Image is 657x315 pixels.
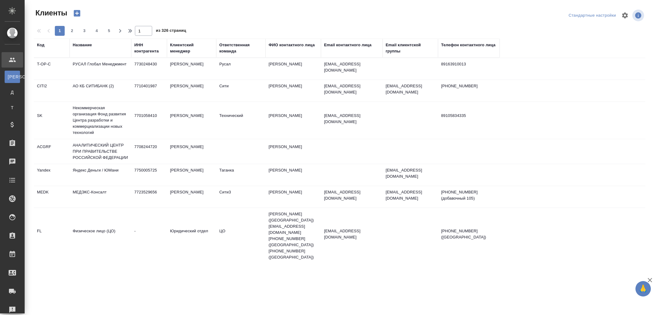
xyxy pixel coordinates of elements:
td: [PERSON_NAME] [266,164,321,186]
div: ФИО контактного лица [269,42,315,48]
td: Некоммерческая организация Фонд развития Центра разработки и коммерциализации новых технологий [70,102,131,139]
span: Посмотреть информацию [632,10,645,21]
button: 4 [92,26,102,36]
td: ACGRF [34,141,70,162]
td: [EMAIL_ADDRESS][DOMAIN_NAME] [383,186,438,208]
td: Физическое лицо (ЦО) [70,225,131,247]
button: 5 [104,26,114,36]
p: [EMAIL_ADDRESS][DOMAIN_NAME] [324,83,379,95]
td: CITI2 [34,80,70,102]
a: Т [5,102,20,114]
button: 2 [67,26,77,36]
td: FL [34,225,70,247]
span: Настроить таблицу [618,8,632,23]
td: 7701058410 [131,110,167,131]
td: Русал [216,58,266,80]
button: Создать [70,8,84,19]
td: 7710401987 [131,80,167,102]
span: Клиенты [34,8,67,18]
td: [PERSON_NAME] ([GEOGRAPHIC_DATA]) [EMAIL_ADDRESS][DOMAIN_NAME] [PHONE_NUMBER] ([GEOGRAPHIC_DATA])... [266,208,321,263]
td: Yandex [34,164,70,186]
p: [PHONE_NUMBER] ([GEOGRAPHIC_DATA]) [441,228,497,240]
span: Д [8,89,17,95]
td: [PERSON_NAME] [167,80,216,102]
td: [PERSON_NAME] [167,110,216,131]
div: Клиентский менеджер [170,42,213,54]
td: АО КБ СИТИБАНК (2) [70,80,131,102]
td: SK [34,110,70,131]
td: 7723529656 [131,186,167,208]
td: Сити3 [216,186,266,208]
span: из 326 страниц [156,27,186,36]
p: [PHONE_NUMBER] (добавочный 105) [441,189,497,201]
td: АНАЛИТИЧЕСКИЙ ЦЕНТР ПРИ ПРАВИТЕЛЬСТВЕ РОССИЙСКОЙ ФЕДЕРАЦИИ [70,139,131,164]
div: Email клиентской группы [386,42,435,54]
td: МЕДЭКС-Консалт [70,186,131,208]
p: 89163910013 [441,61,497,67]
button: 🙏 [635,281,651,296]
div: ИНН контрагента [134,42,164,54]
td: [PERSON_NAME] [167,186,216,208]
td: РУСАЛ Глобал Менеджмент [70,58,131,80]
p: [PHONE_NUMBER] [441,83,497,89]
p: 89105834335 [441,113,497,119]
div: Email контактного лица [324,42,371,48]
td: [PERSON_NAME] [167,58,216,80]
td: - [131,225,167,247]
td: [PERSON_NAME] [266,58,321,80]
span: 🙏 [638,282,648,295]
span: 3 [79,28,89,34]
p: [EMAIL_ADDRESS][DOMAIN_NAME] [324,228,379,240]
td: [PERSON_NAME] [266,186,321,208]
p: [EMAIL_ADDRESS][DOMAIN_NAME] [324,113,379,125]
td: [PERSON_NAME] [266,110,321,131]
td: [PERSON_NAME] [266,80,321,102]
td: ЦО [216,225,266,247]
span: Т [8,105,17,111]
a: Д [5,86,20,98]
div: Название [73,42,92,48]
td: T-OP-C [34,58,70,80]
td: Яндекс Деньги / ЮМани [70,164,131,186]
td: Сити [216,80,266,102]
td: MEDK [34,186,70,208]
td: Таганка [216,164,266,186]
div: split button [567,11,618,20]
td: 7730248430 [131,58,167,80]
span: 5 [104,28,114,34]
td: 7750005725 [131,164,167,186]
button: 3 [79,26,89,36]
td: 7708244720 [131,141,167,162]
td: Юридический отдел [167,225,216,247]
span: 2 [67,28,77,34]
td: [EMAIL_ADDRESS][DOMAIN_NAME] [383,164,438,186]
td: Технический [216,110,266,131]
td: [PERSON_NAME] [167,164,216,186]
td: [EMAIL_ADDRESS][DOMAIN_NAME] [383,80,438,102]
span: 4 [92,28,102,34]
a: [PERSON_NAME] [5,71,20,83]
p: [EMAIL_ADDRESS][DOMAIN_NAME] [324,61,379,73]
div: Код [37,42,44,48]
div: Телефон контактного лица [441,42,496,48]
td: [PERSON_NAME] [266,141,321,162]
div: Ответственная команда [219,42,262,54]
p: [EMAIL_ADDRESS][DOMAIN_NAME] [324,189,379,201]
span: [PERSON_NAME] [8,74,17,80]
td: [PERSON_NAME] [167,141,216,162]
